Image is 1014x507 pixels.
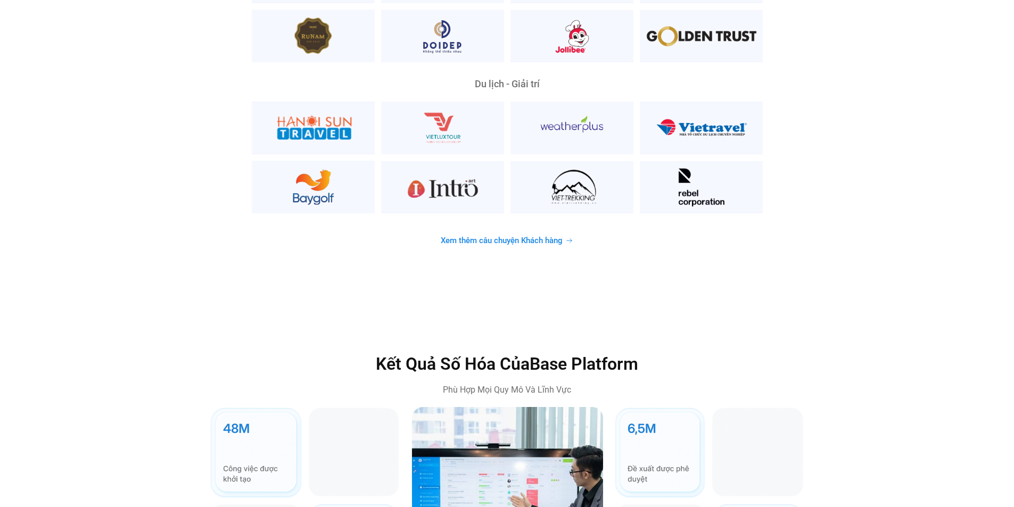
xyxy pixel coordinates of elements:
span: Base Platform [530,354,638,374]
div: Du lịch - Giải trí [252,79,763,89]
h2: Kết Quả Số Hóa Của [281,353,733,376]
span: Xem thêm câu chuyện Khách hàng [441,237,563,245]
a: Xem thêm câu chuyện Khách hàng [428,230,586,251]
p: Phù Hợp Mọi Quy Mô Và Lĩnh Vực [281,384,733,396]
